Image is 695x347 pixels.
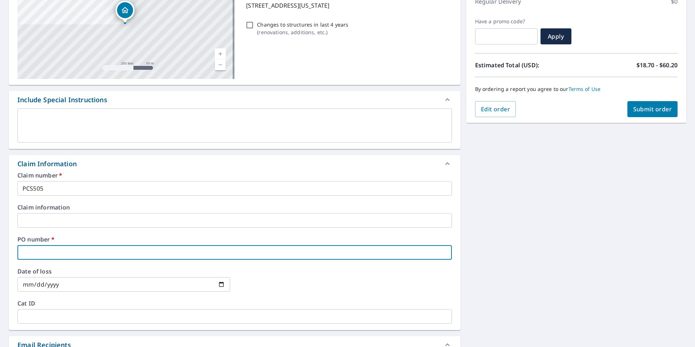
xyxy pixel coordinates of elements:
div: Claim Information [17,159,77,169]
button: Submit order [627,101,678,117]
label: Have a promo code? [475,18,538,25]
a: Terms of Use [569,85,601,92]
span: Submit order [633,105,672,113]
p: [STREET_ADDRESS][US_STATE] [246,1,449,10]
label: Date of loss [17,268,230,274]
p: Changes to structures in last 4 years [257,21,348,28]
span: Apply [546,32,566,40]
a: Current Level 17, Zoom Out [215,59,226,70]
label: Claim number [17,172,452,178]
div: Claim Information [9,155,461,172]
label: Claim information [17,204,452,210]
button: Edit order [475,101,516,117]
div: Include Special Instructions [17,95,107,105]
div: Dropped pin, building 1, Residential property, 1134 Tennessee Ave Pittsburgh, PA 15216 [116,1,134,23]
a: Current Level 17, Zoom In [215,48,226,59]
p: By ordering a report you agree to our [475,86,678,92]
p: Estimated Total (USD): [475,61,577,69]
button: Apply [541,28,571,44]
p: $18.70 - $60.20 [636,61,678,69]
label: PO number [17,236,452,242]
label: Cat ID [17,300,452,306]
p: ( renovations, additions, etc. ) [257,28,348,36]
span: Edit order [481,105,510,113]
div: Include Special Instructions [9,91,461,108]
